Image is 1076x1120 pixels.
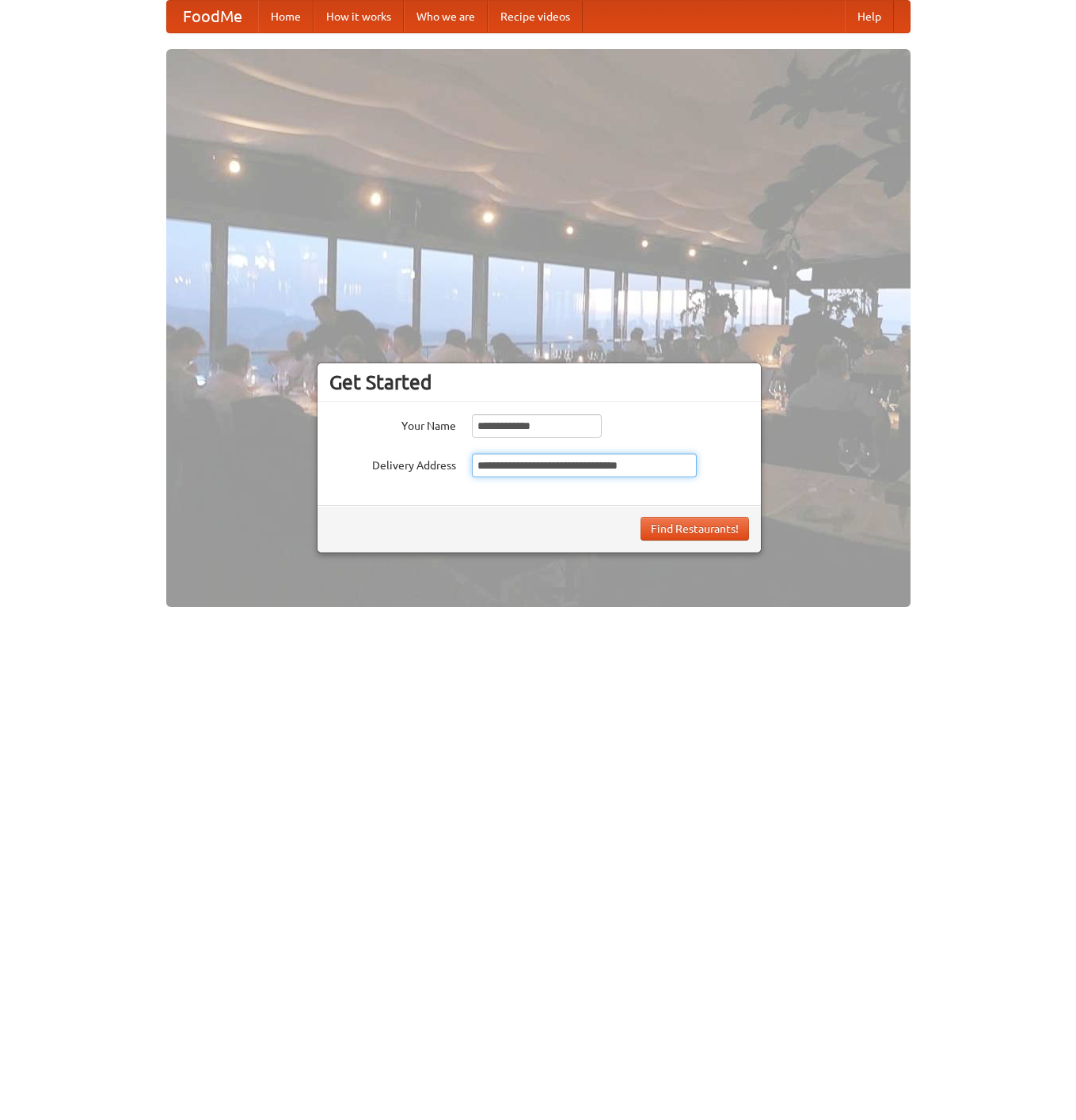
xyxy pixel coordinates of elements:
a: FoodMe [167,1,258,32]
a: Recipe videos [488,1,583,32]
a: Help [845,1,894,32]
button: Find Restaurants! [641,517,749,541]
h3: Get Started [329,370,749,394]
label: Your Name [329,414,456,434]
a: Home [258,1,314,32]
a: How it works [314,1,404,32]
a: Who we are [404,1,488,32]
label: Delivery Address [329,454,456,473]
